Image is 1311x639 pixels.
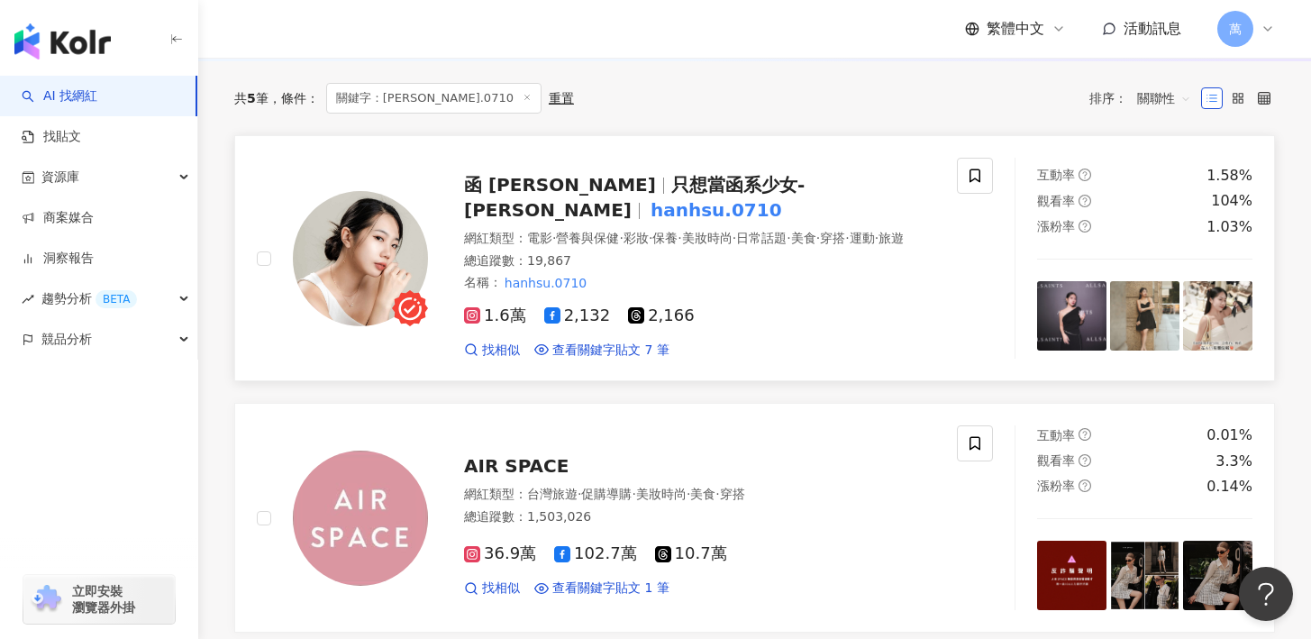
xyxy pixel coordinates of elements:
[464,273,589,293] span: 名稱 ：
[820,231,845,245] span: 穿搭
[1183,541,1252,610] img: post-image
[527,231,552,245] span: 電影
[687,487,690,501] span: ·
[29,585,64,614] img: chrome extension
[534,580,669,598] a: 查看關鍵字貼文 1 筆
[464,486,935,504] div: 網紅類型 ：
[720,487,745,501] span: 穿搭
[578,487,581,501] span: ·
[502,273,589,293] mark: hanhsu.0710
[552,580,669,598] span: 查看關鍵字貼文 1 筆
[1206,425,1252,445] div: 0.01%
[1089,84,1201,113] div: 排序：
[1037,168,1075,182] span: 互動率
[96,290,137,308] div: BETA
[1206,166,1252,186] div: 1.58%
[23,575,175,624] a: chrome extension立即安裝 瀏覽器外掛
[544,306,611,325] span: 2,132
[549,91,574,105] div: 重置
[1206,217,1252,237] div: 1.03%
[733,231,736,245] span: ·
[22,250,94,268] a: 洞察報告
[1079,169,1091,181] span: question-circle
[787,231,790,245] span: ·
[552,342,669,360] span: 查看關鍵字貼文 7 筆
[678,231,681,245] span: ·
[464,174,656,196] span: 函 [PERSON_NAME]
[41,157,79,197] span: 資源庫
[326,83,542,114] span: 關鍵字：[PERSON_NAME].0710
[464,455,569,477] span: AIR SPACE
[293,191,428,326] img: KOL Avatar
[1037,281,1106,351] img: post-image
[22,87,97,105] a: searchAI 找網紅
[1079,454,1091,467] span: question-circle
[845,231,849,245] span: ·
[581,487,632,501] span: 促購導購
[682,231,733,245] span: 美妝時尚
[527,487,578,501] span: 台灣旅遊
[628,306,695,325] span: 2,166
[482,342,520,360] span: 找相似
[649,231,652,245] span: ·
[269,91,319,105] span: 條件 ：
[1079,220,1091,233] span: question-circle
[22,209,94,227] a: 商案媒合
[624,231,649,245] span: 彩妝
[464,580,520,598] a: 找相似
[1183,281,1252,351] img: post-image
[554,544,637,563] span: 102.7萬
[552,231,556,245] span: ·
[1037,428,1075,443] span: 互動率
[22,128,81,146] a: 找貼文
[1079,195,1091,207] span: question-circle
[1037,219,1075,233] span: 漲粉率
[14,23,111,59] img: logo
[736,231,787,245] span: 日常話題
[293,451,428,586] img: KOL Avatar
[464,306,526,325] span: 1.6萬
[1037,194,1075,208] span: 觀看率
[41,319,92,360] span: 競品分析
[1124,20,1181,37] span: 活動訊息
[534,342,669,360] a: 查看關鍵字貼文 7 筆
[464,544,536,563] span: 36.9萬
[690,487,715,501] span: 美食
[1110,541,1179,610] img: post-image
[647,196,786,224] mark: hanhsu.0710
[816,231,820,245] span: ·
[1079,479,1091,492] span: question-circle
[875,231,879,245] span: ·
[652,231,678,245] span: 保養
[464,342,520,360] a: 找相似
[464,252,935,270] div: 總追蹤數 ： 19,867
[879,231,904,245] span: 旅遊
[464,230,935,248] div: 網紅類型 ：
[791,231,816,245] span: 美食
[482,580,520,598] span: 找相似
[655,544,727,563] span: 10.7萬
[1037,453,1075,468] span: 觀看率
[1211,191,1252,211] div: 104%
[1079,428,1091,441] span: question-circle
[234,135,1275,381] a: KOL Avatar函 [PERSON_NAME]只想當函系少女-[PERSON_NAME]hanhsu.0710網紅類型：電影·營養與保健·彩妝·保養·美妝時尚·日常話題·美食·穿搭·運動·旅...
[715,487,719,501] span: ·
[247,91,256,105] span: 5
[556,231,619,245] span: 營養與保健
[1215,452,1252,471] div: 3.3%
[1229,19,1242,39] span: 萬
[1037,541,1106,610] img: post-image
[850,231,875,245] span: 運動
[1110,281,1179,351] img: post-image
[234,403,1275,633] a: KOL AvatarAIR SPACE網紅類型：台灣旅遊·促購導購·美妝時尚·美食·穿搭總追蹤數：1,503,02636.9萬102.7萬10.7萬找相似查看關鍵字貼文 1 筆互動率questi...
[1239,567,1293,621] iframe: Help Scout Beacon - Open
[72,583,135,616] span: 立即安裝 瀏覽器外掛
[464,508,935,526] div: 總追蹤數 ： 1,503,026
[22,293,34,306] span: rise
[619,231,623,245] span: ·
[234,91,269,105] div: 共 筆
[41,278,137,319] span: 趨勢分析
[987,19,1044,39] span: 繁體中文
[1037,479,1075,493] span: 漲粉率
[1137,84,1191,113] span: 關聯性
